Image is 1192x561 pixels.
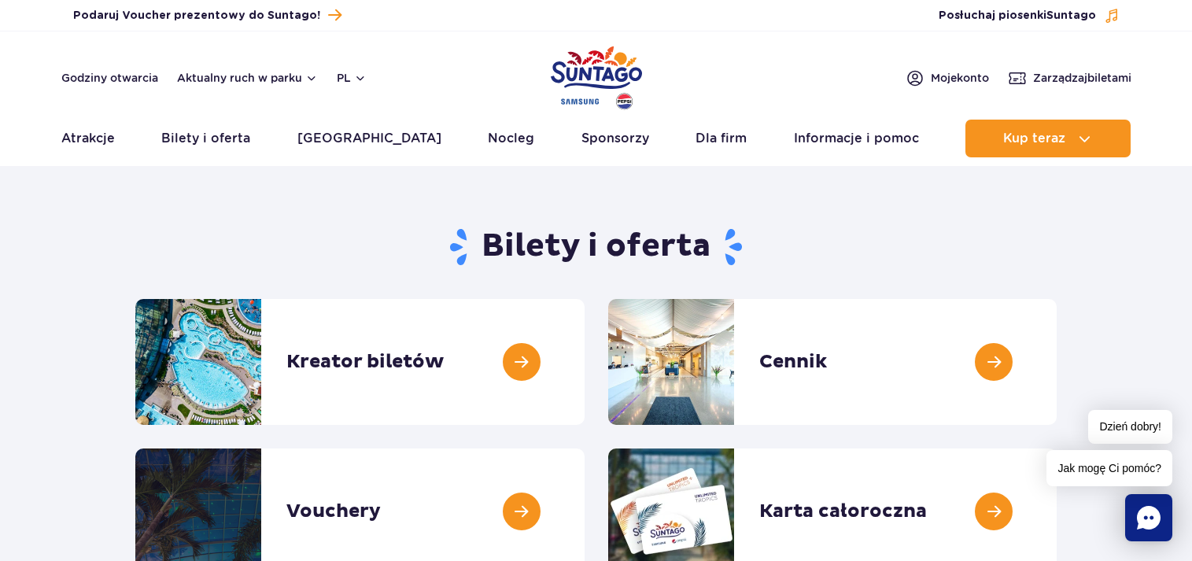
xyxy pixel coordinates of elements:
a: Atrakcje [61,120,115,157]
span: Posłuchaj piosenki [939,8,1096,24]
h1: Bilety i oferta [135,227,1057,268]
a: Bilety i oferta [161,120,250,157]
span: Zarządzaj biletami [1033,70,1131,86]
a: Podaruj Voucher prezentowy do Suntago! [73,5,341,26]
a: Sponsorzy [581,120,649,157]
span: Dzień dobry! [1088,410,1172,444]
button: Kup teraz [965,120,1131,157]
a: Nocleg [488,120,534,157]
span: Podaruj Voucher prezentowy do Suntago! [73,8,320,24]
a: Informacje i pomoc [794,120,919,157]
button: Posłuchaj piosenkiSuntago [939,8,1120,24]
a: Godziny otwarcia [61,70,158,86]
span: Moje konto [931,70,989,86]
a: Park of Poland [551,39,642,112]
a: Zarządzajbiletami [1008,68,1131,87]
span: Jak mogę Ci pomóc? [1046,450,1172,486]
a: Dla firm [696,120,747,157]
span: Suntago [1046,10,1096,21]
button: Aktualny ruch w parku [177,72,318,84]
a: [GEOGRAPHIC_DATA] [297,120,441,157]
a: Mojekonto [906,68,989,87]
button: pl [337,70,367,86]
div: Chat [1125,494,1172,541]
span: Kup teraz [1003,131,1065,146]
